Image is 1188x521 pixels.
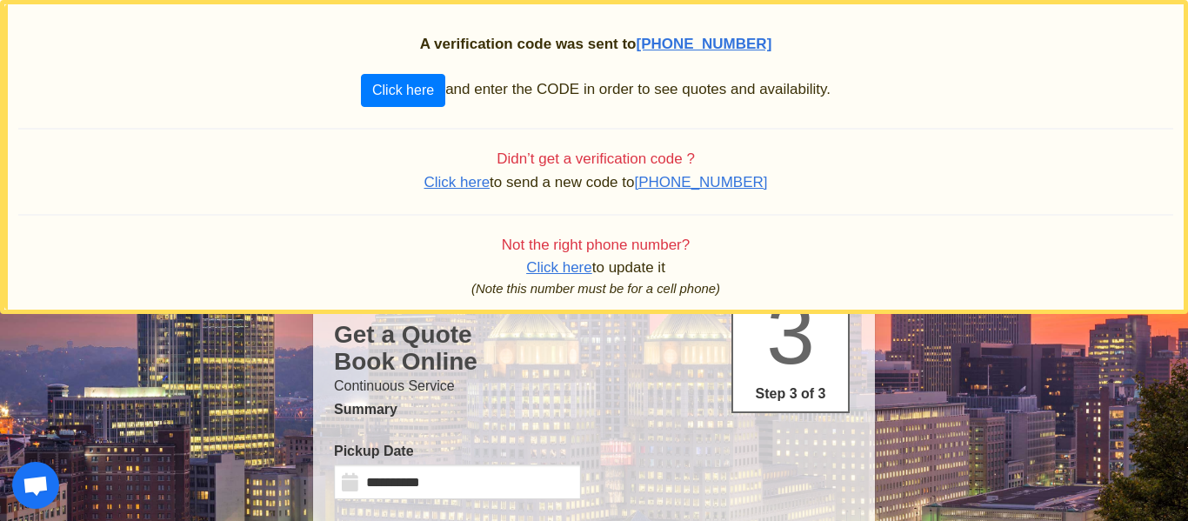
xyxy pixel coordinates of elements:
p: and enter the CODE in order to see quotes and availability. [18,74,1173,107]
h4: Not the right phone number? [18,237,1173,254]
span: [PHONE_NUMBER] [636,36,771,52]
span: [PHONE_NUMBER] [634,174,767,190]
span: Click here [526,259,592,276]
p: Continuous Service [334,376,854,397]
p: to update it [18,257,1173,278]
span: 3 [766,284,815,382]
h1: Get a Quote Book Online [334,321,854,376]
p: Step 3 of 3 [740,384,841,404]
div: Open chat [12,462,59,509]
i: (Note this number must be for a cell phone) [471,282,720,296]
p: to send a new code to [18,172,1173,193]
h4: Didn’t get a verification code ? [18,150,1173,168]
button: Click here [361,74,445,107]
span: Click here [424,174,491,190]
h2: A verification code was sent to [18,36,1173,53]
p: Summary [334,399,854,420]
label: Pickup Date [334,441,581,462]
